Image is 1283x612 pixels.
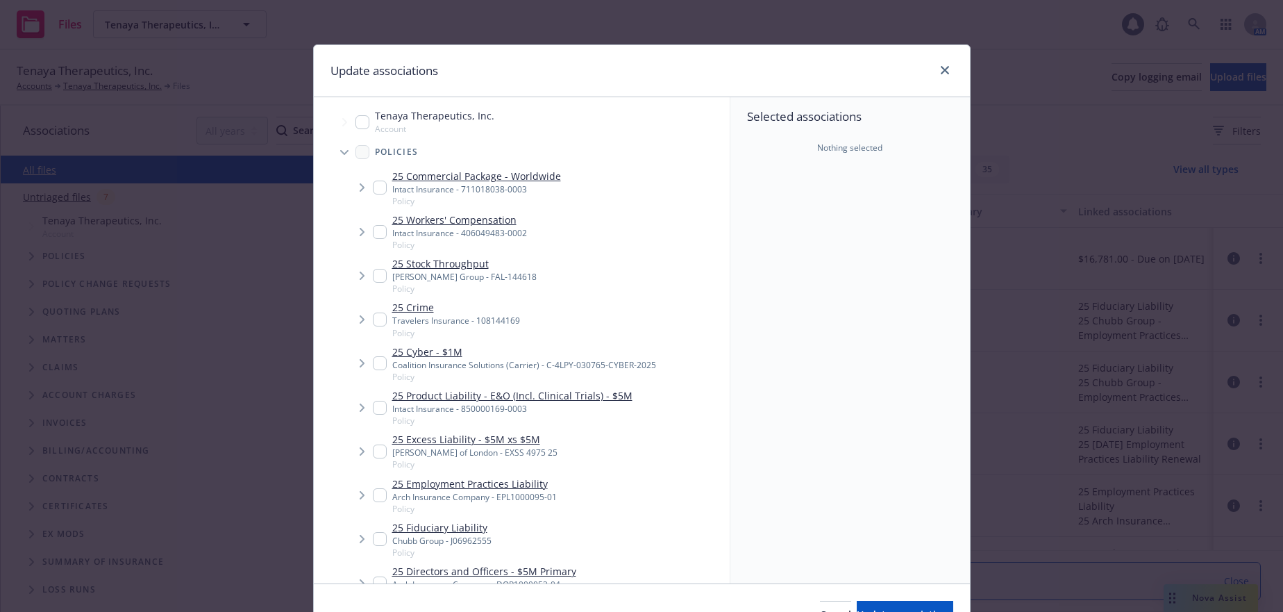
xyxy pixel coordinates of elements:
a: 25 Cyber - $1M [392,345,656,359]
div: Chubb Group - J06962555 [392,535,492,547]
a: 25 Crime [392,300,520,315]
h1: Update associations [330,62,438,80]
span: Policy [392,415,632,427]
span: Tenaya Therapeutics, Inc. [375,108,494,123]
div: Arch Insurance Company - DOP1000053-04 [392,579,576,590]
div: Intact Insurance - 711018038-0003 [392,183,561,195]
span: Policy [392,503,557,515]
a: 25 Excess Liability - $5M xs $5M [392,432,557,447]
span: Policy [392,371,656,383]
a: close [937,62,953,78]
span: Policy [392,283,537,295]
a: 25 Employment Practices Liability [392,477,557,491]
span: Policy [392,458,557,470]
a: 25 Directors and Officers - $5M Primary [392,564,576,579]
a: 25 Fiduciary Liability [392,520,492,535]
div: Intact Insurance - 850000169-0003 [392,403,632,415]
span: Policy [392,327,520,339]
div: Coalition Insurance Solutions (Carrier) - C-4LPY-030765-CYBER-2025 [392,359,656,371]
div: [PERSON_NAME] Group - FAL-144618 [392,271,537,283]
span: Policy [392,239,527,251]
div: Arch Insurance Company - EPL1000095-01 [392,491,557,503]
a: 25 Product Liability - E&O (Incl. Clinical Trials) - $5M [392,388,632,403]
div: Travelers Insurance - 108144169 [392,315,520,326]
span: Account [375,123,494,135]
a: 25 Commercial Package - Worldwide [392,169,561,183]
span: Policy [392,195,561,207]
span: Selected associations [747,108,953,125]
a: 25 Workers' Compensation [392,213,527,227]
span: Policies [375,148,419,156]
span: Policy [392,547,492,559]
span: Nothing selected [817,142,882,154]
div: [PERSON_NAME] of London - EXSS 4975 25 [392,447,557,458]
div: Intact Insurance - 406049483-0002 [392,227,527,239]
a: 25 Stock Throughput [392,256,537,271]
